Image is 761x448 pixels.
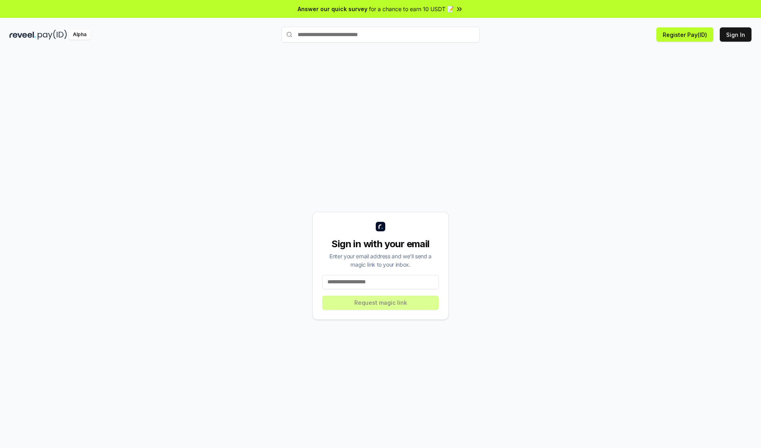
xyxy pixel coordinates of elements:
span: Answer our quick survey [298,5,367,13]
span: for a chance to earn 10 USDT 📝 [369,5,454,13]
div: Alpha [69,30,91,40]
button: Sign In [720,27,751,42]
img: pay_id [38,30,67,40]
img: reveel_dark [10,30,36,40]
img: logo_small [376,222,385,231]
button: Register Pay(ID) [656,27,713,42]
div: Enter your email address and we’ll send a magic link to your inbox. [322,252,439,269]
div: Sign in with your email [322,238,439,250]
